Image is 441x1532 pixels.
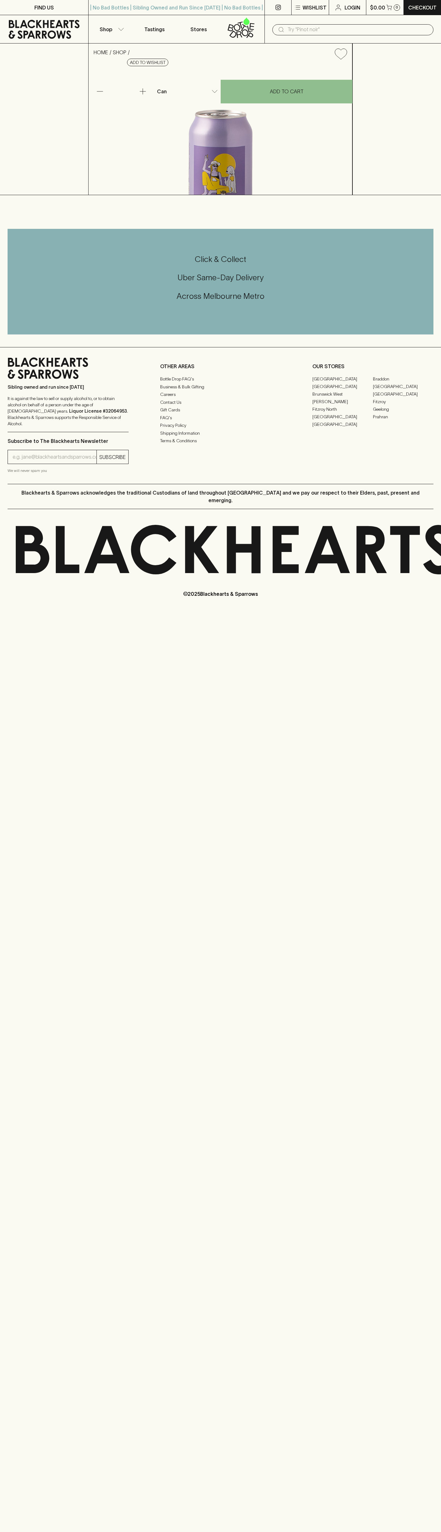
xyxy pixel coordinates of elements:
[373,405,433,413] a: Geelong
[89,65,352,195] img: 32305.png
[373,413,433,421] a: Prahran
[160,398,281,406] a: Contact Us
[99,453,126,461] p: SUBSCRIBE
[8,291,433,301] h5: Across Melbourne Metro
[8,395,129,427] p: It is against the law to sell or supply alcohol to, or to obtain alcohol on behalf of a person un...
[160,406,281,414] a: Gift Cards
[408,4,437,11] p: Checkout
[221,80,352,103] button: ADD TO CART
[94,49,108,55] a: HOME
[157,88,167,95] p: Can
[127,59,168,66] button: Add to wishlist
[370,4,385,11] p: $0.00
[160,437,281,445] a: Terms & Conditions
[160,383,281,391] a: Business & Bulk Gifting
[69,409,127,414] strong: Liquor License #32064953
[89,15,133,43] button: Shop
[144,26,165,33] p: Tastings
[287,25,428,35] input: Try "Pinot noir"
[160,429,281,437] a: Shipping Information
[8,384,129,390] p: Sibling owned and run since [DATE]
[97,450,128,464] button: SUBSCRIBE
[396,6,398,9] p: 0
[100,26,112,33] p: Shop
[160,363,281,370] p: OTHER AREAS
[190,26,207,33] p: Stores
[345,4,360,11] p: Login
[13,452,96,462] input: e.g. jane@blackheartsandsparrows.com.au
[12,489,429,504] p: Blackhearts & Sparrows acknowledges the traditional Custodians of land throughout [GEOGRAPHIC_DAT...
[312,363,433,370] p: OUR STORES
[303,4,327,11] p: Wishlist
[177,15,221,43] a: Stores
[312,398,373,405] a: [PERSON_NAME]
[312,421,373,428] a: [GEOGRAPHIC_DATA]
[160,391,281,398] a: Careers
[8,467,129,474] p: We will never spam you
[373,383,433,390] a: [GEOGRAPHIC_DATA]
[8,437,129,445] p: Subscribe to The Blackhearts Newsletter
[312,390,373,398] a: Brunswick West
[8,272,433,283] h5: Uber Same-Day Delivery
[132,15,177,43] a: Tastings
[312,405,373,413] a: Fitzroy North
[8,229,433,334] div: Call to action block
[160,375,281,383] a: Bottle Drop FAQ's
[154,85,220,98] div: Can
[332,46,350,62] button: Add to wishlist
[160,414,281,421] a: FAQ's
[8,254,433,264] h5: Click & Collect
[312,375,373,383] a: [GEOGRAPHIC_DATA]
[160,422,281,429] a: Privacy Policy
[373,390,433,398] a: [GEOGRAPHIC_DATA]
[373,398,433,405] a: Fitzroy
[270,88,304,95] p: ADD TO CART
[373,375,433,383] a: Braddon
[312,413,373,421] a: [GEOGRAPHIC_DATA]
[34,4,54,11] p: FIND US
[312,383,373,390] a: [GEOGRAPHIC_DATA]
[113,49,126,55] a: SHOP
